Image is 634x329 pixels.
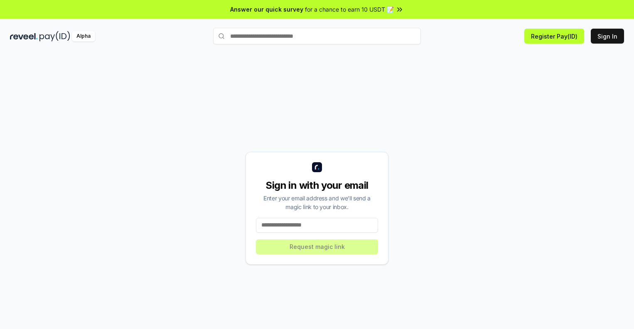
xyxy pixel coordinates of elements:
button: Sign In [591,29,624,44]
span: for a chance to earn 10 USDT 📝 [305,5,394,14]
button: Register Pay(ID) [524,29,584,44]
div: Enter your email address and we’ll send a magic link to your inbox. [256,194,378,211]
img: reveel_dark [10,31,38,41]
img: logo_small [312,162,322,172]
div: Sign in with your email [256,179,378,192]
img: pay_id [39,31,70,41]
div: Alpha [72,31,95,41]
span: Answer our quick survey [230,5,303,14]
